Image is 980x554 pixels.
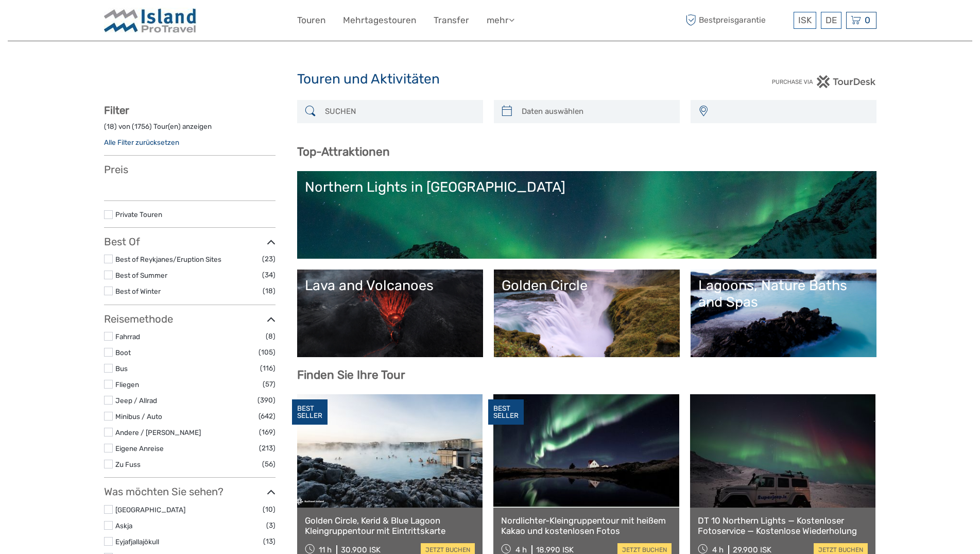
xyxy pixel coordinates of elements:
[257,394,276,406] span: (390)
[518,103,675,121] input: Daten auswählen
[104,104,129,116] strong: Filter
[798,15,812,25] span: ISK
[297,368,405,382] b: Finden Sie Ihre Tour
[501,515,672,536] a: Nordlichter-Kleingruppentour mit heißem Kakao und kostenlosen Fotos
[698,515,868,536] a: DT 10 Northern Lights — Kostenloser Fotoservice — Kostenlose Wiederholung
[115,210,162,219] a: Private Touren
[115,444,164,452] a: Eigene Anreise
[259,442,276,454] span: (213)
[115,332,140,341] a: Fahrrad
[297,71,683,88] h1: Touren und Aktivitäten
[104,122,276,138] div: ( ) von ( ) Tour(en) anzeigen
[263,535,276,547] span: (13)
[321,103,478,121] input: SUCHEN
[305,277,475,349] a: Lava and Volcanoes
[305,179,869,251] a: Northern Lights in [GEOGRAPHIC_DATA]
[502,277,672,294] div: Golden Circle
[104,138,179,146] a: Alle Filter zurücksetzen
[263,503,276,515] span: (10)
[115,522,132,530] a: Askja
[292,399,328,425] div: BEST SELLER
[115,364,128,373] a: Bus
[434,13,469,28] a: Transfer
[343,13,416,28] a: Mehrtagestouren
[115,396,157,405] a: Jeep / Allrad
[115,271,167,279] a: Best of Summer
[305,179,869,195] div: Northern Lights in [GEOGRAPHIC_DATA]
[863,15,872,25] span: 0
[771,75,876,88] img: PurchaseViaTourDesk.png
[260,362,276,374] span: (116)
[263,285,276,297] span: (18)
[698,277,869,311] div: Lagoons, Nature Baths and Spas
[134,122,149,131] label: 1756
[297,13,325,28] a: Touren
[259,410,276,422] span: (642)
[104,485,276,498] h3: Was möchten Sie sehen?
[488,399,524,425] div: BEST SELLER
[683,12,791,29] span: Bestpreisgarantie
[115,348,131,357] a: Boot
[266,330,276,342] span: (8)
[305,515,475,536] a: Golden Circle, Kerid & Blue Lagoon Kleingruppentour mit Eintrittskarte
[115,287,161,295] a: Best of Winter
[502,277,672,349] a: Golden Circle
[104,236,276,248] h3: Best Of
[115,506,185,514] a: [GEOGRAPHIC_DATA]
[107,122,114,131] label: 18
[305,277,475,294] div: Lava and Volcanoes
[104,8,197,33] img: Iceland ProTravel
[115,428,201,437] a: Andere / [PERSON_NAME]
[259,426,276,438] span: (169)
[297,145,390,159] b: Top-Attraktionen
[115,255,221,263] a: Best of Reykjanes/Eruption Sites
[262,458,276,470] span: (56)
[262,253,276,265] span: (23)
[115,412,162,421] a: Minibus / Auto
[115,538,159,546] a: Eyjafjallajökull
[104,313,276,325] h3: Reisemethode
[104,163,276,176] h3: Preis
[263,378,276,390] span: (57)
[487,13,514,28] a: mehr
[115,460,141,468] a: Zu Fuss
[266,519,276,531] span: (3)
[259,346,276,358] span: (105)
[115,380,139,389] a: Fliegen
[821,12,841,29] div: DE
[262,269,276,281] span: (34)
[698,277,869,349] a: Lagoons, Nature Baths and Spas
